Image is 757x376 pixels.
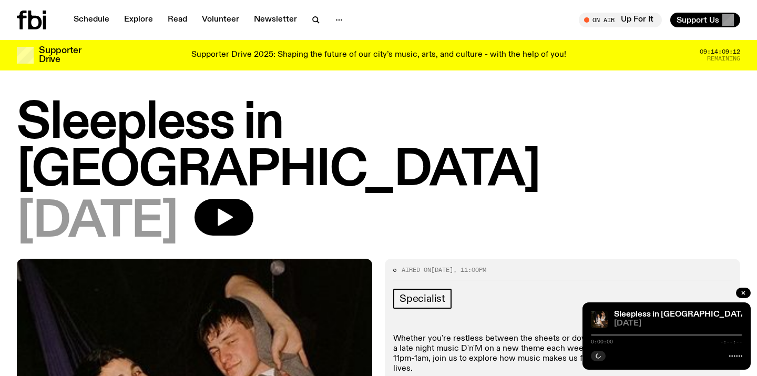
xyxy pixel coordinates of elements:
a: Schedule [67,13,116,27]
span: Support Us [677,15,719,25]
h3: Supporter Drive [39,46,81,64]
span: [DATE] [614,320,742,328]
button: On AirUp For It [579,13,662,27]
span: 0:00:00 [591,339,613,344]
a: Volunteer [196,13,245,27]
button: Support Us [670,13,740,27]
a: Newsletter [248,13,303,27]
h1: Sleepless in [GEOGRAPHIC_DATA] [17,100,740,195]
p: Supporter Drive 2025: Shaping the future of our city’s music, arts, and culture - with the help o... [191,50,566,60]
span: Remaining [707,56,740,62]
a: Sleepless in [GEOGRAPHIC_DATA] [614,310,749,319]
span: , 11:00pm [453,266,486,274]
p: Whether you're restless between the sheets or down with the mid-week blues, tune in for a late ni... [393,334,732,374]
span: [DATE] [431,266,453,274]
span: [DATE] [17,199,178,246]
span: 09:14:09:12 [700,49,740,55]
span: -:--:-- [720,339,742,344]
span: Aired on [402,266,431,274]
img: Marcus Whale is on the left, bent to his knees and arching back with a gleeful look his face He i... [591,311,608,328]
a: Read [161,13,193,27]
a: Explore [118,13,159,27]
a: Specialist [393,289,452,309]
span: Specialist [400,293,445,304]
